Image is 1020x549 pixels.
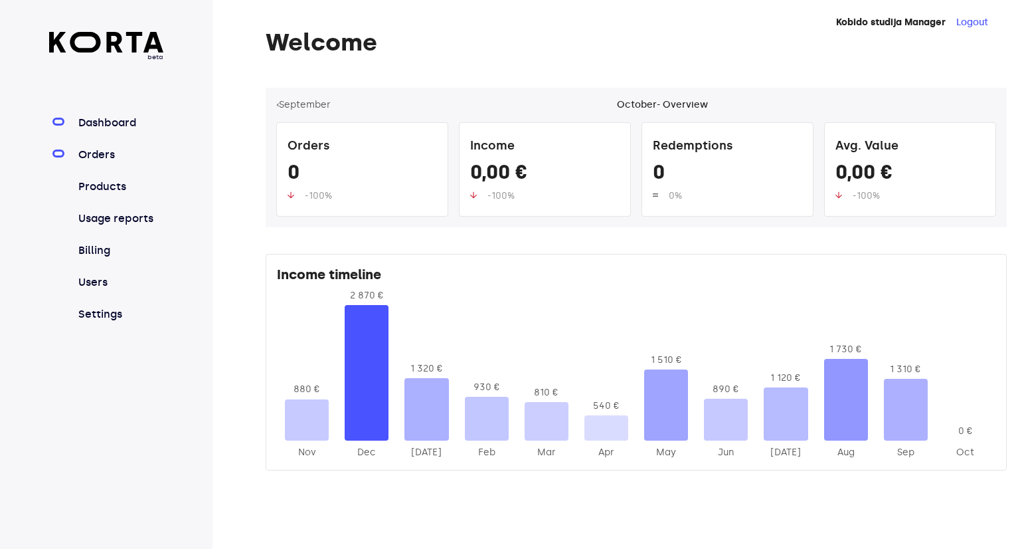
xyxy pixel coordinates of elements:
[76,211,164,227] a: Usage reports
[884,446,928,459] div: 2025-Sep
[470,160,620,189] div: 0,00 €
[470,134,620,160] div: Income
[288,134,437,160] div: Orders
[305,190,332,201] span: -100%
[704,383,748,396] div: 890 €
[836,17,946,28] strong: Kobido studija Manager
[285,446,329,459] div: 2024-Nov
[824,343,868,356] div: 1 730 €
[276,98,331,112] button: ‹September
[404,362,448,376] div: 1 320 €
[884,363,928,376] div: 1 310 €
[345,289,388,302] div: 2 870 €
[835,134,985,160] div: Avg. Value
[956,16,988,29] button: Logout
[487,190,515,201] span: -100%
[644,354,688,367] div: 1 510 €
[764,372,807,385] div: 1 120 €
[266,29,1007,56] h1: Welcome
[653,134,802,160] div: Redemptions
[465,446,509,459] div: 2025-Feb
[49,53,164,62] span: beta
[669,190,682,201] span: 0%
[525,446,568,459] div: 2025-Mar
[285,383,329,396] div: 880 €
[653,160,802,189] div: 0
[76,147,164,163] a: Orders
[653,191,658,199] img: up
[76,306,164,322] a: Settings
[49,32,164,53] img: Korta
[584,446,628,459] div: 2025-Apr
[944,446,987,459] div: 2025-Oct
[76,115,164,131] a: Dashboard
[764,446,807,459] div: 2025-Jul
[824,446,868,459] div: 2025-Aug
[617,98,708,112] div: October - Overview
[49,32,164,62] a: beta
[288,191,294,199] img: up
[277,265,995,289] div: Income timeline
[644,446,688,459] div: 2025-May
[470,191,477,199] img: up
[76,243,164,259] a: Billing
[525,386,568,399] div: 810 €
[704,446,748,459] div: 2025-Jun
[345,446,388,459] div: 2024-Dec
[465,381,509,394] div: 930 €
[944,425,987,438] div: 0 €
[584,399,628,413] div: 540 €
[835,160,985,189] div: 0,00 €
[835,191,842,199] img: up
[76,179,164,195] a: Products
[404,446,448,459] div: 2025-Jan
[853,190,880,201] span: -100%
[76,274,164,290] a: Users
[288,160,437,189] div: 0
